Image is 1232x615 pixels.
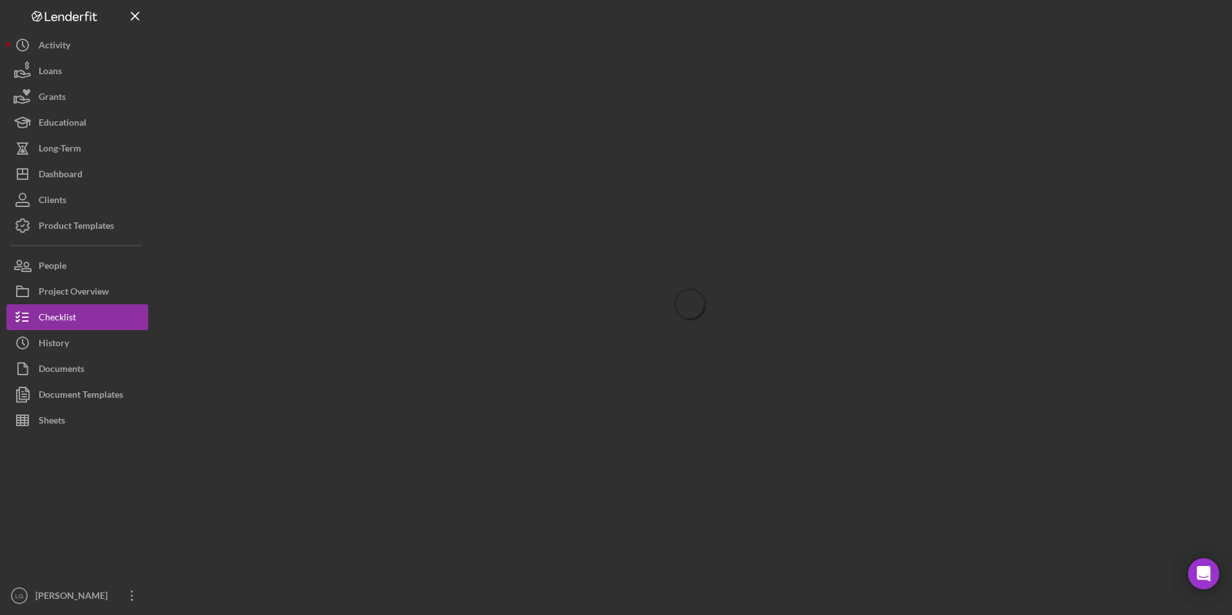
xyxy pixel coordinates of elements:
div: People [39,253,66,282]
button: Documents [6,356,148,382]
button: Grants [6,84,148,110]
button: Document Templates [6,382,148,407]
div: Document Templates [39,382,123,411]
div: Checklist [39,304,76,333]
div: Documents [39,356,84,385]
div: Open Intercom Messenger [1188,558,1219,589]
div: [PERSON_NAME] [32,583,116,612]
button: Long-Term [6,135,148,161]
button: Sheets [6,407,148,433]
div: Sheets [39,407,65,436]
div: Product Templates [39,213,114,242]
button: LG[PERSON_NAME] [6,583,148,609]
button: Checklist [6,304,148,330]
div: Clients [39,187,66,216]
div: Project Overview [39,278,109,307]
button: Educational [6,110,148,135]
div: Grants [39,84,66,113]
button: Project Overview [6,278,148,304]
button: History [6,330,148,356]
button: Dashboard [6,161,148,187]
button: Clients [6,187,148,213]
button: Loans [6,58,148,84]
button: Activity [6,32,148,58]
button: Product Templates [6,213,148,239]
div: Loans [39,58,62,87]
button: People [6,253,148,278]
text: LG [15,592,24,600]
div: History [39,330,69,359]
div: Long-Term [39,135,81,164]
div: Dashboard [39,161,82,190]
div: Activity [39,32,70,61]
div: Educational [39,110,86,139]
